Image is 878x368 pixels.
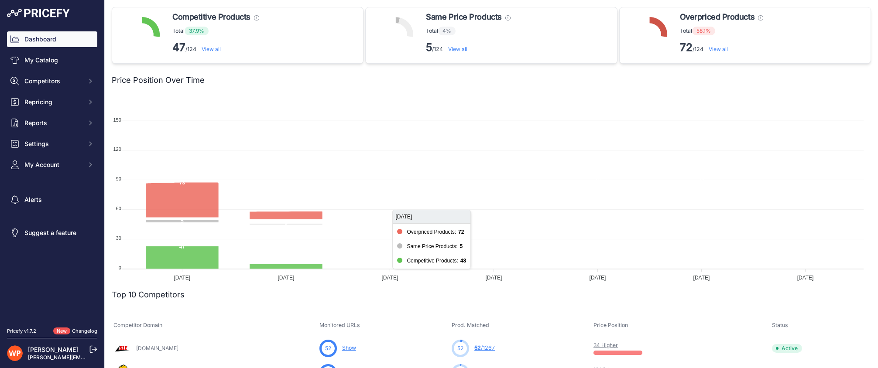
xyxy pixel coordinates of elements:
a: View all [202,46,221,52]
strong: 5 [426,41,432,54]
span: Status [772,322,788,328]
strong: 72 [680,41,693,54]
a: My Catalog [7,52,97,68]
span: Active [772,344,802,353]
a: View all [709,46,728,52]
span: Prod. Matched [452,322,489,328]
span: Competitive Products [172,11,250,23]
tspan: [DATE] [278,275,294,281]
button: Settings [7,136,97,152]
p: /124 [680,41,763,55]
div: Pricefy v1.7.2 [7,327,36,335]
span: 52 [474,344,481,351]
tspan: 60 [116,206,121,211]
span: 37.9% [185,27,209,35]
tspan: 120 [113,147,121,152]
a: Dashboard [7,31,97,47]
nav: Sidebar [7,31,97,317]
span: Overpriced Products [680,11,755,23]
a: [PERSON_NAME] [28,346,78,353]
button: Competitors [7,73,97,89]
span: Same Price Products [426,11,501,23]
span: Price Position [593,322,628,328]
span: 52 [457,344,463,352]
p: Total [680,27,763,35]
tspan: 30 [116,235,121,241]
p: Total [172,27,259,35]
p: Total [426,27,510,35]
tspan: [DATE] [693,275,710,281]
span: Monitored URLs [319,322,360,328]
p: /124 [426,41,510,55]
span: Competitor Domain [113,322,162,328]
a: Show [342,344,356,351]
button: Reports [7,115,97,131]
h2: Top 10 Competitors [112,289,185,301]
span: Reports [24,119,82,127]
a: View all [448,46,467,52]
a: 34 Higher [593,342,618,348]
h2: Price Position Over Time [112,74,205,86]
a: Changelog [72,328,97,334]
a: 52/1267 [474,344,495,351]
span: Repricing [24,98,82,106]
span: 52 [325,344,331,352]
tspan: [DATE] [381,275,398,281]
tspan: [DATE] [174,275,190,281]
a: Alerts [7,192,97,208]
tspan: [DATE] [797,275,814,281]
tspan: [DATE] [486,275,502,281]
span: Competitors [24,77,82,85]
a: [PERSON_NAME][EMAIL_ADDRESS][DOMAIN_NAME] [28,354,162,361]
img: Pricefy Logo [7,9,70,17]
span: Settings [24,140,82,148]
tspan: 150 [113,117,121,123]
strong: 47 [172,41,185,54]
p: /124 [172,41,259,55]
a: [DOMAIN_NAME] [136,345,178,351]
button: Repricing [7,94,97,110]
span: New [53,327,70,335]
span: 58.1% [692,27,715,35]
span: My Account [24,160,82,169]
a: Suggest a feature [7,225,97,241]
tspan: 90 [116,176,121,181]
button: My Account [7,157,97,173]
tspan: 0 [119,265,121,270]
span: 4% [438,27,456,35]
tspan: [DATE] [590,275,606,281]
